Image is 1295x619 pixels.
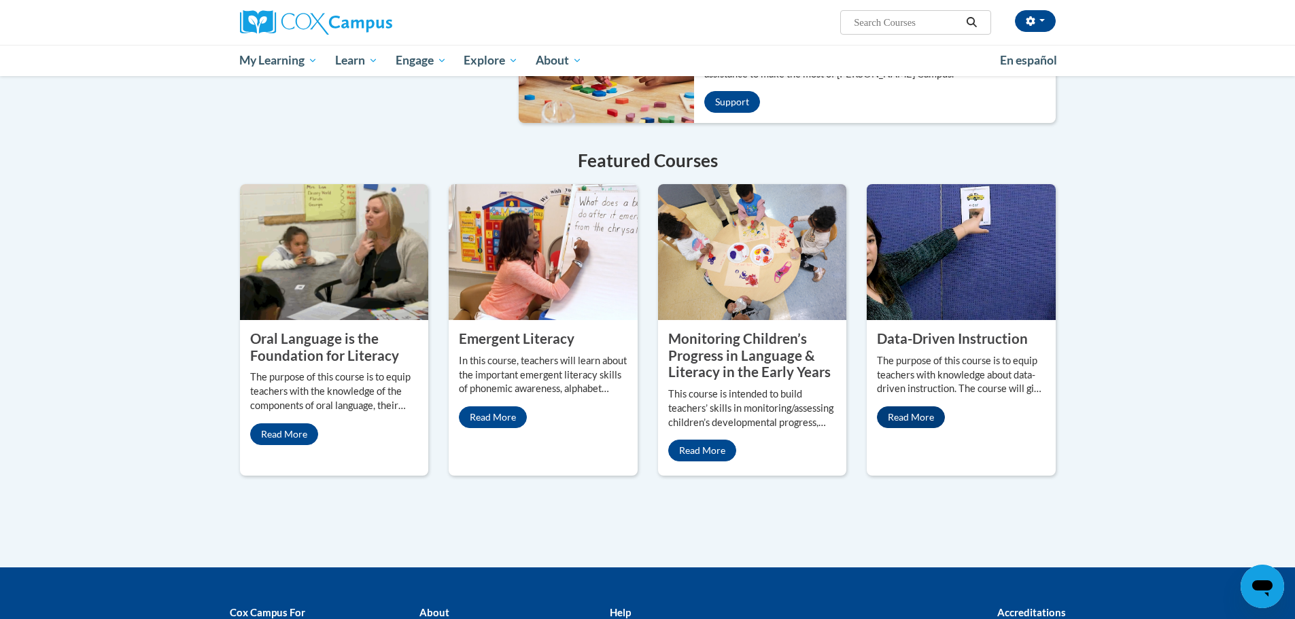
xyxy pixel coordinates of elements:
p: The purpose of this course is to equip teachers with the knowledge of the components of oral lang... [250,370,419,413]
property: Data-Driven Instruction [877,330,1028,347]
span: Explore [464,52,518,69]
a: Explore [455,45,527,76]
a: Read More [668,440,736,461]
span: Learn [335,52,378,69]
a: Read More [459,406,527,428]
p: This course is intended to build teachers’ skills in monitoring/assessing children’s developmenta... [668,387,837,430]
span: Engage [396,52,447,69]
img: Oral Language is the Foundation for Literacy [240,184,429,320]
img: Cox Campus [240,10,392,35]
a: Learn [326,45,387,76]
h4: Featured Courses [240,147,1056,174]
a: My Learning [231,45,327,76]
b: About [419,606,449,618]
a: Engage [387,45,455,76]
a: Support [704,91,760,113]
property: Oral Language is the Foundation for Literacy [250,330,399,364]
div: Main menu [220,45,1076,76]
img: Monitoring Children’s Progress in Language & Literacy in the Early Years [658,184,847,320]
a: Cox Campus [240,10,498,35]
button: Account Settings [1015,10,1056,32]
property: Emergent Literacy [459,330,574,347]
p: In this course, teachers will learn about the important emergent literacy skills of phonemic awar... [459,354,627,397]
b: Help [610,606,631,618]
input: Search Courses [852,14,961,31]
button: Search [961,14,982,31]
b: Accreditations [997,606,1066,618]
a: About [527,45,591,76]
img: Emergent Literacy [449,184,638,320]
property: Monitoring Children’s Progress in Language & Literacy in the Early Years [668,330,831,380]
a: Read More [250,423,318,445]
a: En español [991,46,1066,75]
a: Read More [877,406,945,428]
img: Data-Driven Instruction [867,184,1056,320]
p: The purpose of this course is to equip teachers with knowledge about data-driven instruction. The... [877,354,1046,397]
iframe: Button to launch messaging window [1241,565,1284,608]
span: My Learning [239,52,317,69]
b: Cox Campus For [230,606,305,618]
span: About [536,52,582,69]
span: En español [1000,53,1057,67]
